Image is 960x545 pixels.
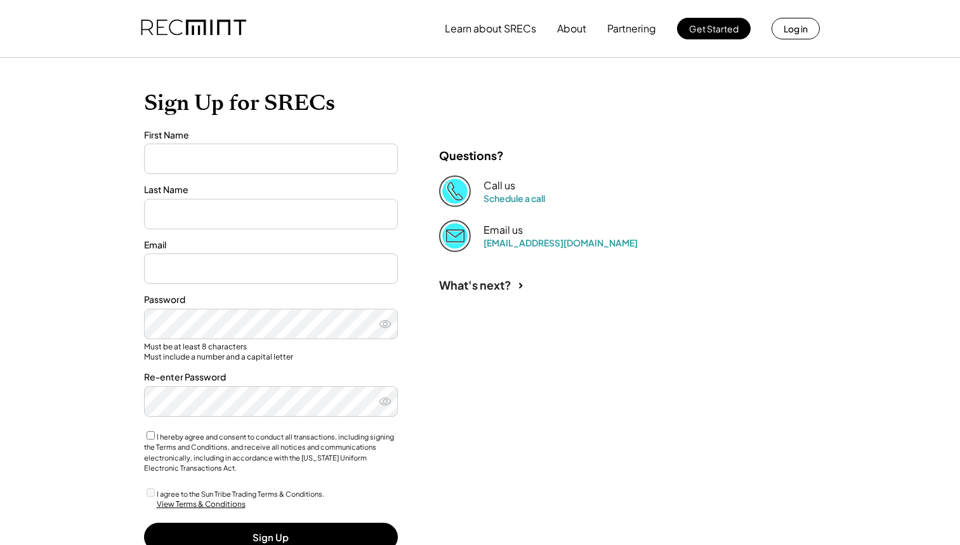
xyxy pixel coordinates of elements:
[439,220,471,252] img: Email%202%403x.png
[144,90,817,116] h1: Sign Up for SRECs
[141,7,246,50] img: recmint-logotype%403x.png
[157,490,324,498] label: I agree to the Sun Tribe Trading Terms & Conditions.
[483,192,545,204] a: Schedule a call
[157,499,246,510] div: View Terms & Conditions
[445,16,536,41] button: Learn about SRECs
[677,18,751,39] button: Get Started
[144,293,398,306] div: Password
[483,237,638,248] a: [EMAIL_ADDRESS][DOMAIN_NAME]
[483,224,523,237] div: Email us
[607,16,656,41] button: Partnering
[483,179,515,192] div: Call us
[144,184,398,196] div: Last Name
[144,371,398,384] div: Re-enter Password
[557,16,586,41] button: About
[439,148,504,163] div: Questions?
[144,433,394,473] label: I hereby agree and consent to conduct all transactions, including signing the Terms and Condition...
[144,239,398,252] div: Email
[439,278,511,292] div: What's next?
[772,18,820,39] button: Log in
[144,342,398,361] div: Must be at least 8 characters Must include a number and a capital letter
[439,175,471,207] img: Phone%20copy%403x.png
[144,129,398,142] div: First Name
